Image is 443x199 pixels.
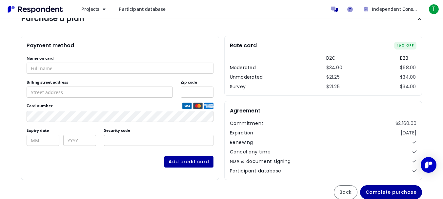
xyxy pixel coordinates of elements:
[427,3,440,15] button: T
[5,4,66,15] img: Respondent
[400,55,416,62] th: B2B
[27,80,68,85] label: Billing street address
[230,139,253,146] dt: Renewing
[394,42,417,50] span: 15% OFF
[400,83,416,90] td: $34.00
[119,6,166,12] span: Participant database
[400,64,416,71] td: $68.00
[326,74,343,81] td: $21.25
[81,6,99,12] span: Projects
[164,156,213,168] button: Add credit card
[359,3,425,15] button: Independent Consultant or Self-Employed Team
[27,63,213,74] input: Full name
[27,56,54,61] label: Name on card
[230,149,271,155] dt: Cancel any time
[326,83,343,90] td: $21.25
[395,120,416,127] dd: $2,160.00
[230,41,257,50] h2: Rate card
[400,74,416,81] td: $34.00
[230,74,269,81] th: Unmoderated
[230,120,264,127] dt: Commitment
[326,55,343,62] th: B2C
[429,4,439,14] span: T
[230,168,281,174] dt: Participant database
[63,135,96,146] input: YYYY
[401,129,417,136] dd: [DATE]
[230,64,269,71] th: Moderated
[27,103,181,109] span: Card number
[230,107,260,115] h2: Agreement
[27,128,49,133] label: Expiry date
[104,128,130,133] label: Security code
[230,83,269,90] th: Survey
[204,103,213,109] img: amex credit card logo
[328,3,341,16] a: Message participants
[326,64,343,71] td: $34.00
[230,158,291,165] dt: NDA & document signing
[421,157,436,173] div: Open Intercom Messenger
[27,87,173,98] input: Street address
[413,12,426,25] button: Keep current plan
[27,135,59,146] input: MM
[113,3,171,15] a: Participant database
[193,103,203,109] img: mastercard credit card logo
[76,3,111,15] button: Projects
[182,103,192,109] img: visa credit card logo
[181,80,197,85] label: Zip code
[21,14,84,23] h1: Purchase a plan
[27,41,74,50] h2: Payment method
[343,3,356,16] a: Help and support
[230,129,253,136] dt: Expiration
